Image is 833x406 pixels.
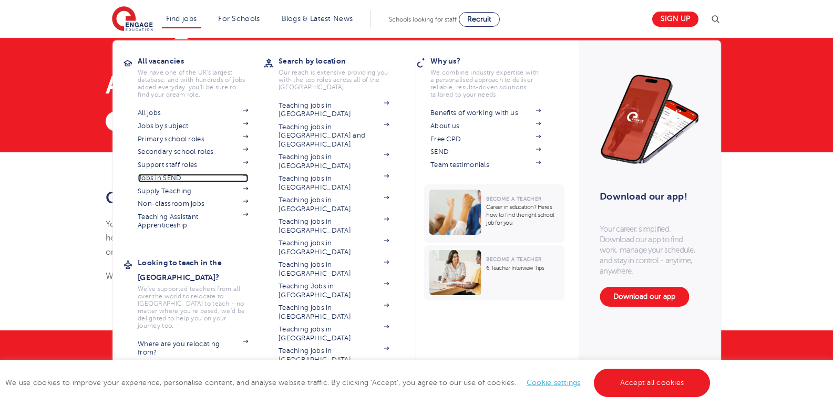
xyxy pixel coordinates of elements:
[279,282,389,299] a: Teaching Jobs in [GEOGRAPHIC_DATA]
[279,101,389,119] a: Teaching jobs in [GEOGRAPHIC_DATA]
[112,6,153,33] img: Engage Education
[389,16,457,23] span: Schools looking for staff
[424,184,567,243] a: Become a TeacherCareer in education? Here’s how to find the right school job for you
[138,122,248,130] a: Jobs by subject
[138,161,248,169] a: Support staff roles
[594,369,711,397] a: Accept all cookies
[282,15,353,23] a: Blogs & Latest News
[486,203,559,227] p: Career in education? Here’s how to find the right school job for you
[106,217,515,259] p: Your application has been submitted and our team will get right to work matching you to this role...
[652,12,698,27] a: Sign up
[279,196,389,213] a: Teaching jobs in [GEOGRAPHIC_DATA]
[138,135,248,143] a: Primary school roles
[279,54,405,68] h3: Search by location
[279,174,389,192] a: Teaching jobs in [GEOGRAPHIC_DATA]
[430,69,541,98] p: We combine industry expertise with a personalised approach to deliver reliable, results-driven so...
[5,379,713,387] span: We use cookies to improve your experience, personalise content, and analyse website traffic. By c...
[138,255,264,329] a: Looking to teach in the [GEOGRAPHIC_DATA]?We've supported teachers from all over the world to rel...
[279,347,389,364] a: Teaching jobs in [GEOGRAPHIC_DATA]
[430,54,557,98] a: Why us?We combine industry expertise with a personalised approach to deliver reliable, results-dr...
[430,148,541,156] a: SEND
[138,255,264,285] h3: Looking to teach in the [GEOGRAPHIC_DATA]?
[106,269,515,283] p: We look forward to working with you!
[600,287,689,307] a: Download our app
[486,264,559,272] p: 6 Teacher Interview Tips
[430,161,541,169] a: Team testimonials
[279,153,389,170] a: Teaching jobs in [GEOGRAPHIC_DATA]
[279,123,389,149] a: Teaching jobs in [GEOGRAPHIC_DATA] and [GEOGRAPHIC_DATA]
[430,109,541,117] a: Benefits of working with us
[166,15,197,23] a: Find jobs
[527,379,581,387] a: Cookie settings
[138,213,248,230] a: Teaching Assistant Apprenticeship
[459,12,500,27] a: Recruit
[486,256,541,262] span: Become a Teacher
[106,111,149,131] a: Back
[424,245,567,300] a: Become a Teacher6 Teacher Interview Tips
[138,340,248,357] a: Where are you relocating from?
[138,69,248,98] p: We have one of the UK's largest database. and with hundreds of jobs added everyday. you'll be sur...
[486,196,541,202] span: Become a Teacher
[138,109,248,117] a: All jobs
[106,189,515,207] h2: Great news!
[138,285,248,329] p: We've supported teachers from all over the world to relocate to [GEOGRAPHIC_DATA] to teach - no m...
[279,304,389,321] a: Teaching jobs in [GEOGRAPHIC_DATA]
[138,148,248,156] a: Secondary school roles
[106,72,727,98] h1: Application Confirmation
[467,15,491,23] span: Recruit
[218,15,260,23] a: For Schools
[430,135,541,143] a: Free CPD
[138,174,248,182] a: Jobs in SEND
[600,185,695,208] h3: Download our app!
[279,54,405,91] a: Search by locationOur reach is extensive providing you with the top roles across all of the [GEOG...
[279,239,389,256] a: Teaching jobs in [GEOGRAPHIC_DATA]
[430,122,541,130] a: About us
[279,69,389,91] p: Our reach is extensive providing you with the top roles across all of the [GEOGRAPHIC_DATA]
[138,187,248,195] a: Supply Teaching
[138,54,264,98] a: All vacanciesWe have one of the UK's largest database. and with hundreds of jobs added everyday. ...
[430,54,557,68] h3: Why us?
[138,54,264,68] h3: All vacancies
[138,200,248,208] a: Non-classroom jobs
[279,325,389,342] a: Teaching jobs in [GEOGRAPHIC_DATA]
[279,261,389,278] a: Teaching jobs in [GEOGRAPHIC_DATA]
[279,217,389,235] a: Teaching jobs in [GEOGRAPHIC_DATA]
[600,224,700,276] p: Your career, simplified. Download our app to find work, manage your schedule, and stay in control...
